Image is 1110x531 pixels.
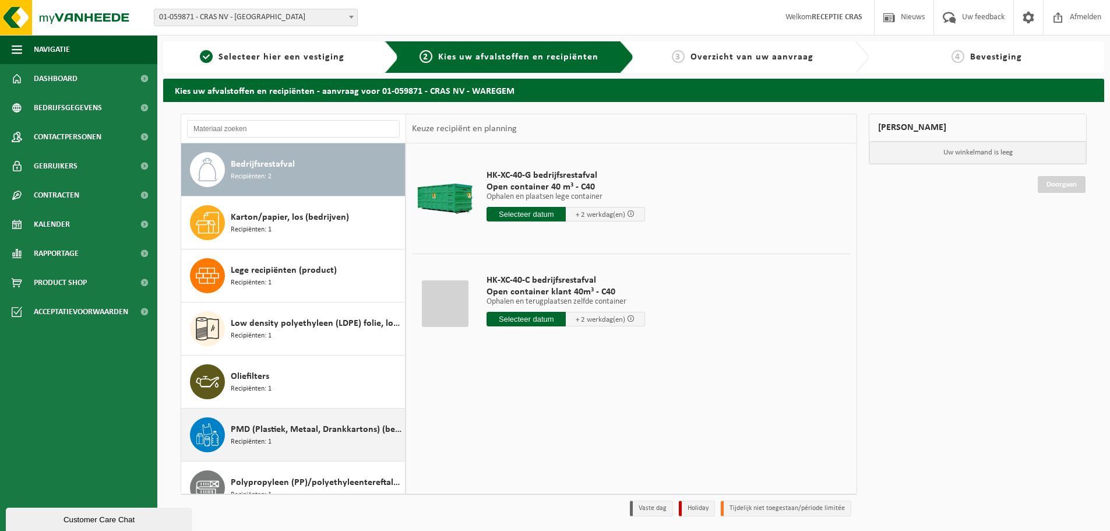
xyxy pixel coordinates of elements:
[231,437,272,448] span: Recipiënten: 1
[231,157,295,171] span: Bedrijfsrestafval
[231,370,269,384] span: Oliefilters
[487,170,645,181] span: HK-XC-40-G bedrijfsrestafval
[231,317,402,330] span: Low density polyethyleen (LDPE) folie, los, naturel
[6,505,195,531] iframe: chat widget
[219,52,344,62] span: Selecteer hier een vestiging
[181,143,406,196] button: Bedrijfsrestafval Recipiënten: 2
[721,501,851,516] li: Tijdelijk niet toegestaan/période limitée
[231,330,272,342] span: Recipiënten: 1
[181,462,406,515] button: Polypropyleen (PP)/polyethyleentereftalaat (PET) spanbanden Recipiënten: 1
[869,114,1087,142] div: [PERSON_NAME]
[420,50,432,63] span: 2
[34,297,128,326] span: Acceptatievoorwaarden
[187,120,400,138] input: Materiaal zoeken
[970,52,1022,62] span: Bevestiging
[200,50,213,63] span: 1
[487,298,645,306] p: Ophalen en terugplaatsen zelfde container
[487,286,645,298] span: Open container klant 40m³ - C40
[34,210,70,239] span: Kalender
[181,356,406,409] button: Oliefilters Recipiënten: 1
[630,501,673,516] li: Vaste dag
[438,52,598,62] span: Kies uw afvalstoffen en recipiënten
[231,263,337,277] span: Lege recipiënten (product)
[231,476,402,490] span: Polypropyleen (PP)/polyethyleentereftalaat (PET) spanbanden
[576,316,625,323] span: + 2 werkdag(en)
[812,13,862,22] strong: RECEPTIE CRAS
[169,50,375,64] a: 1Selecteer hier een vestiging
[1038,176,1086,193] a: Doorgaan
[154,9,358,26] span: 01-059871 - CRAS NV - WAREGEM
[163,79,1104,101] h2: Kies uw afvalstoffen en recipiënten - aanvraag voor 01-059871 - CRAS NV - WAREGEM
[34,122,101,152] span: Contactpersonen
[487,193,645,201] p: Ophalen en plaatsen lege container
[181,249,406,303] button: Lege recipiënten (product) Recipiënten: 1
[231,210,349,224] span: Karton/papier, los (bedrijven)
[576,211,625,219] span: + 2 werkdag(en)
[672,50,685,63] span: 3
[231,490,272,501] span: Recipiënten: 1
[181,303,406,356] button: Low density polyethyleen (LDPE) folie, los, naturel Recipiënten: 1
[34,35,70,64] span: Navigatie
[231,384,272,395] span: Recipiënten: 1
[231,224,272,235] span: Recipiënten: 1
[231,277,272,289] span: Recipiënten: 1
[34,181,79,210] span: Contracten
[181,409,406,462] button: PMD (Plastiek, Metaal, Drankkartons) (bedrijven) Recipiënten: 1
[34,239,79,268] span: Rapportage
[34,64,77,93] span: Dashboard
[181,196,406,249] button: Karton/papier, los (bedrijven) Recipiënten: 1
[406,114,523,143] div: Keuze recipiënt en planning
[34,268,87,297] span: Product Shop
[679,501,715,516] li: Holiday
[487,181,645,193] span: Open container 40 m³ - C40
[231,423,402,437] span: PMD (Plastiek, Metaal, Drankkartons) (bedrijven)
[869,142,1086,164] p: Uw winkelmand is leeg
[487,207,566,221] input: Selecteer datum
[231,171,272,182] span: Recipiënten: 2
[952,50,964,63] span: 4
[34,93,102,122] span: Bedrijfsgegevens
[487,312,566,326] input: Selecteer datum
[487,275,645,286] span: HK-XC-40-C bedrijfsrestafval
[154,9,357,26] span: 01-059871 - CRAS NV - WAREGEM
[690,52,813,62] span: Overzicht van uw aanvraag
[34,152,77,181] span: Gebruikers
